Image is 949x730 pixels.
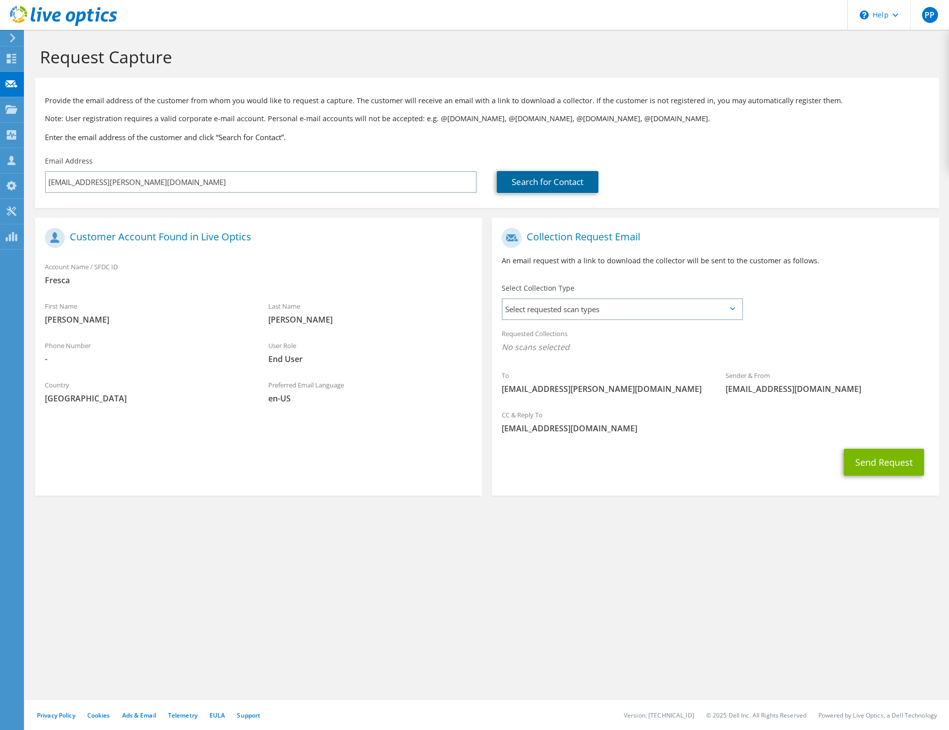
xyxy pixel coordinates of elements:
[268,314,472,325] span: [PERSON_NAME]
[35,374,258,409] div: Country
[503,299,741,319] span: Select requested scan types
[122,711,156,720] a: Ads & Email
[40,46,929,67] h1: Request Capture
[818,711,937,720] li: Powered by Live Optics, a Dell Technology
[45,275,472,286] span: Fresca
[168,711,197,720] a: Telemetry
[37,711,75,720] a: Privacy Policy
[726,383,929,394] span: [EMAIL_ADDRESS][DOMAIN_NAME]
[45,228,467,248] h1: Customer Account Found in Live Optics
[492,323,939,360] div: Requested Collections
[844,449,924,476] button: Send Request
[45,132,929,143] h3: Enter the email address of the customer and click “Search for Contact”.
[492,404,939,439] div: CC & Reply To
[35,256,482,291] div: Account Name / SFDC ID
[35,296,258,330] div: First Name
[502,228,924,248] h1: Collection Request Email
[258,296,482,330] div: Last Name
[258,335,482,369] div: User Role
[624,711,694,720] li: Version: [TECHNICAL_ID]
[497,171,598,193] a: Search for Contact
[860,10,869,19] svg: \n
[716,365,939,399] div: Sender & From
[502,255,929,266] p: An email request with a link to download the collector will be sent to the customer as follows.
[922,7,938,23] span: PP
[45,314,248,325] span: [PERSON_NAME]
[706,711,806,720] li: © 2025 Dell Inc. All Rights Reserved
[492,365,715,399] div: To
[237,711,260,720] a: Support
[45,113,929,124] p: Note: User registration requires a valid corporate e-mail account. Personal e-mail accounts will ...
[268,393,472,404] span: en-US
[209,711,225,720] a: EULA
[45,95,929,106] p: Provide the email address of the customer from whom you would like to request a capture. The cust...
[45,393,248,404] span: [GEOGRAPHIC_DATA]
[258,374,482,409] div: Preferred Email Language
[502,283,574,293] label: Select Collection Type
[45,156,93,166] label: Email Address
[268,354,472,365] span: End User
[502,423,929,434] span: [EMAIL_ADDRESS][DOMAIN_NAME]
[87,711,110,720] a: Cookies
[45,354,248,365] span: -
[502,342,929,353] span: No scans selected
[502,383,705,394] span: [EMAIL_ADDRESS][PERSON_NAME][DOMAIN_NAME]
[35,335,258,369] div: Phone Number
